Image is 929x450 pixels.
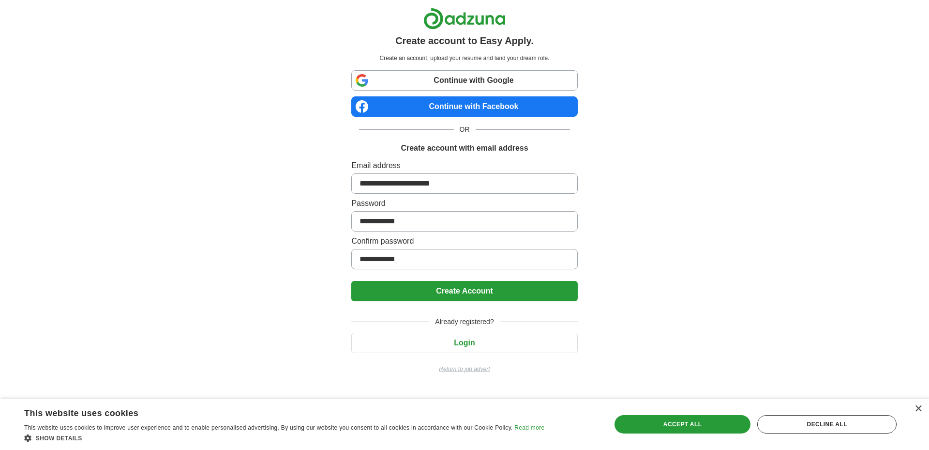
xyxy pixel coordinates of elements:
[351,235,577,247] label: Confirm password
[514,424,544,431] a: Read more, opens a new window
[24,404,520,419] div: This website uses cookies
[351,160,577,171] label: Email address
[351,333,577,353] button: Login
[353,54,575,62] p: Create an account, upload your resume and land your dream role.
[36,435,82,442] span: Show details
[351,96,577,117] a: Continue with Facebook
[614,415,751,434] div: Accept all
[914,405,922,413] div: Close
[401,142,528,154] h1: Create account with email address
[351,365,577,373] a: Return to job advert
[351,281,577,301] button: Create Account
[24,433,544,443] div: Show details
[395,33,534,48] h1: Create account to Easy Apply.
[423,8,506,30] img: Adzuna logo
[24,424,513,431] span: This website uses cookies to improve user experience and to enable personalised advertising. By u...
[757,415,897,434] div: Decline all
[351,70,577,91] a: Continue with Google
[351,339,577,347] a: Login
[351,198,577,209] label: Password
[429,317,499,327] span: Already registered?
[454,124,476,135] span: OR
